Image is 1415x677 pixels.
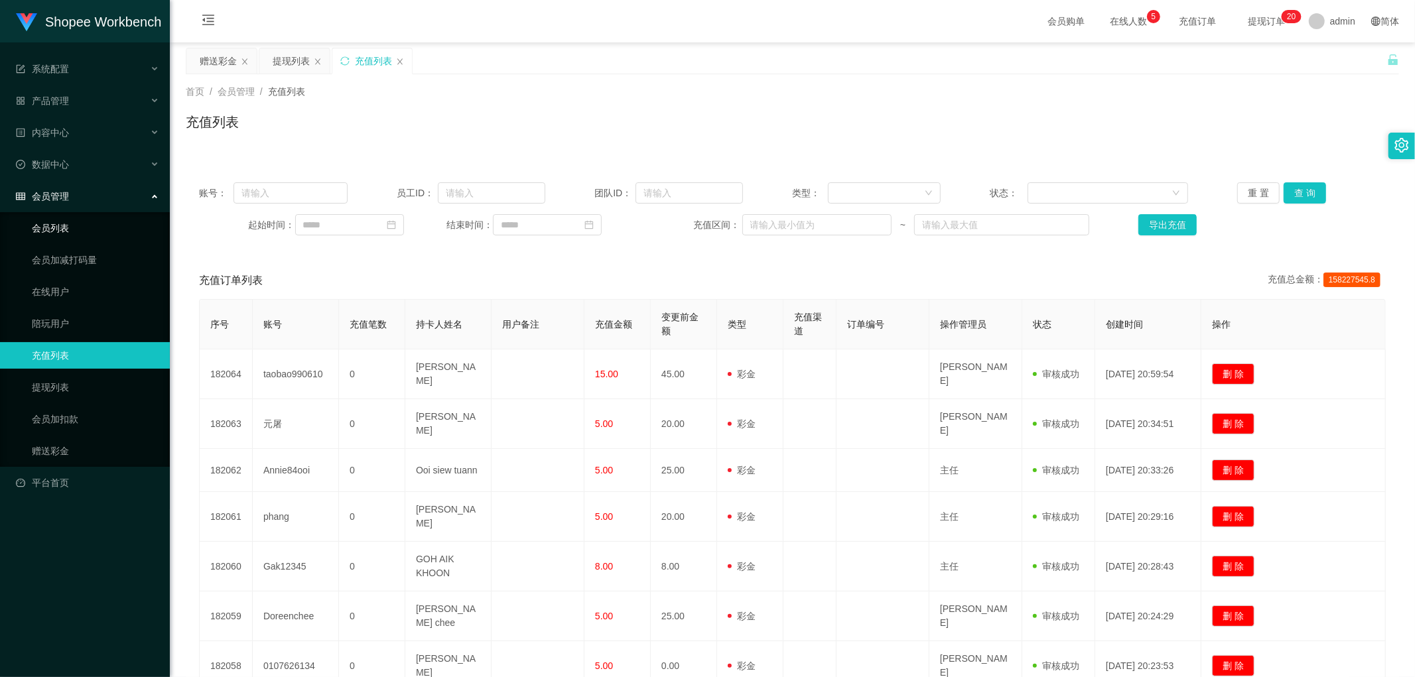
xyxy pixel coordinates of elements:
[32,342,159,369] a: 充值列表
[595,465,613,475] span: 5.00
[339,399,405,449] td: 0
[186,86,204,97] span: 首页
[661,312,699,336] span: 变更前金额
[1106,319,1143,330] span: 创建时间
[253,542,339,591] td: Gak12345
[595,369,618,379] span: 15.00
[32,215,159,241] a: 会员列表
[16,160,25,169] i: 图标: check-circle-o
[1268,273,1386,288] div: 充值总金额：
[728,511,756,522] span: 彩金
[595,660,613,671] span: 5.00
[200,449,253,492] td: 182062
[32,278,159,305] a: 在线用户
[1138,214,1197,235] button: 导出充值
[925,189,933,198] i: 图标: down
[253,399,339,449] td: 元屠
[1152,10,1156,23] p: 5
[350,319,387,330] span: 充值笔数
[438,182,545,204] input: 请输入
[32,310,159,337] a: 陪玩用户
[200,48,237,74] div: 赠送彩金
[1033,611,1079,621] span: 审核成功
[32,374,159,400] a: 提现列表
[892,218,915,232] span: ~
[200,349,253,399] td: 182064
[1033,561,1079,572] span: 审核成功
[1212,506,1254,527] button: 删 除
[241,58,249,66] i: 图标: close
[32,247,159,273] a: 会员加减打码量
[1212,363,1254,385] button: 删 除
[339,591,405,641] td: 0
[728,319,746,330] span: 类型
[1095,492,1201,542] td: [DATE] 20:29:16
[929,542,1022,591] td: 主任
[1033,511,1079,522] span: 审核成功
[651,492,717,542] td: 20.00
[405,349,492,399] td: [PERSON_NAME]
[1287,10,1292,23] p: 2
[16,95,69,106] span: 产品管理
[1095,542,1201,591] td: [DATE] 20:28:43
[396,58,404,66] i: 图标: close
[210,86,212,97] span: /
[314,58,322,66] i: 图标: close
[1033,465,1079,475] span: 审核成功
[253,591,339,641] td: Doreenchee
[1095,349,1201,399] td: [DATE] 20:59:54
[253,492,339,542] td: phang
[339,449,405,492] td: 0
[387,220,396,229] i: 图标: calendar
[636,182,743,204] input: 请输入
[1237,182,1280,204] button: 重 置
[929,492,1022,542] td: 主任
[199,273,263,288] span: 充值订单列表
[595,418,613,429] span: 5.00
[651,449,717,492] td: 25.00
[1323,273,1381,287] span: 158227545.8
[405,591,492,641] td: [PERSON_NAME] chee
[339,542,405,591] td: 0
[16,192,25,201] i: 图标: table
[728,369,756,379] span: 彩金
[1241,17,1292,26] span: 提现订单
[728,418,756,429] span: 彩金
[502,319,539,330] span: 用户备注
[16,127,69,138] span: 内容中心
[210,319,229,330] span: 序号
[397,186,438,200] span: 员工ID：
[594,186,636,200] span: 团队ID：
[32,406,159,432] a: 会员加扣款
[260,86,263,97] span: /
[16,191,69,202] span: 会员管理
[16,128,25,137] i: 图标: profile
[1212,556,1254,577] button: 删 除
[1212,460,1254,481] button: 删 除
[1033,319,1051,330] span: 状态
[584,220,594,229] i: 图标: calendar
[339,492,405,542] td: 0
[405,399,492,449] td: [PERSON_NAME]
[1095,449,1201,492] td: [DATE] 20:33:26
[742,214,892,235] input: 请输入最小值为
[929,449,1022,492] td: 主任
[1371,17,1381,26] i: 图标: global
[16,96,25,105] i: 图标: appstore-o
[929,591,1022,641] td: [PERSON_NAME]
[1103,17,1154,26] span: 在线人数
[253,449,339,492] td: Annie84ooi
[651,542,717,591] td: 8.00
[16,469,159,496] a: 图标: dashboard平台首页
[1033,369,1079,379] span: 审核成功
[200,542,253,591] td: 182060
[32,438,159,464] a: 赠送彩金
[1282,10,1301,23] sup: 20
[914,214,1089,235] input: 请输入最大值
[1387,54,1399,66] i: 图标: unlock
[1394,138,1409,153] i: 图标: setting
[940,319,986,330] span: 操作管理员
[339,349,405,399] td: 0
[990,186,1028,200] span: 状态：
[200,399,253,449] td: 182063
